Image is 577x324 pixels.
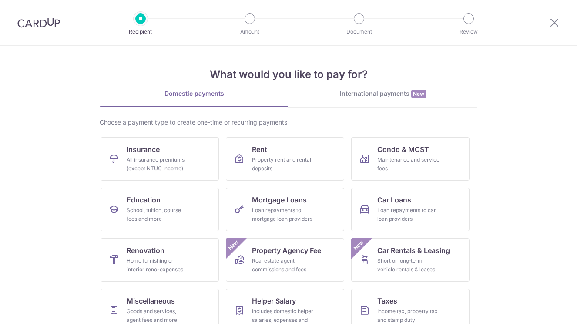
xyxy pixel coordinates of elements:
[377,144,429,155] span: Condo & MCST
[127,206,189,223] div: School, tuition, course fees and more
[252,296,296,306] span: Helper Salary
[252,206,315,223] div: Loan repayments to mortgage loan providers
[101,238,219,282] a: RenovationHome furnishing or interior reno-expenses
[127,245,164,256] span: Renovation
[352,238,366,253] span: New
[226,188,344,231] a: Mortgage LoansLoan repayments to mortgage loan providers
[411,90,426,98] span: New
[226,238,241,253] span: New
[252,256,315,274] div: Real estate agent commissions and fees
[17,17,60,28] img: CardUp
[127,195,161,205] span: Education
[377,245,450,256] span: Car Rentals & Leasing
[100,118,477,127] div: Choose a payment type to create one-time or recurring payments.
[252,195,307,205] span: Mortgage Loans
[101,188,219,231] a: EducationSchool, tuition, course fees and more
[101,137,219,181] a: InsuranceAll insurance premiums (except NTUC Income)
[351,137,470,181] a: Condo & MCSTMaintenance and service fees
[288,89,477,98] div: International payments
[252,245,321,256] span: Property Agency Fee
[377,155,440,173] div: Maintenance and service fees
[327,27,391,36] p: Document
[100,67,477,82] h4: What would you like to pay for?
[377,206,440,223] div: Loan repayments to car loan providers
[226,137,344,181] a: RentProperty rent and rental deposits
[226,238,344,282] a: Property Agency FeeReal estate agent commissions and feesNew
[351,238,470,282] a: Car Rentals & LeasingShort or long‑term vehicle rentals & leasesNew
[218,27,282,36] p: Amount
[377,256,440,274] div: Short or long‑term vehicle rentals & leases
[377,195,411,205] span: Car Loans
[252,144,267,155] span: Rent
[127,256,189,274] div: Home furnishing or interior reno-expenses
[127,155,189,173] div: All insurance premiums (except NTUC Income)
[377,296,397,306] span: Taxes
[100,89,288,98] div: Domestic payments
[108,27,173,36] p: Recipient
[252,155,315,173] div: Property rent and rental deposits
[127,144,160,155] span: Insurance
[351,188,470,231] a: Car LoansLoan repayments to car loan providers
[127,296,175,306] span: Miscellaneous
[436,27,501,36] p: Review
